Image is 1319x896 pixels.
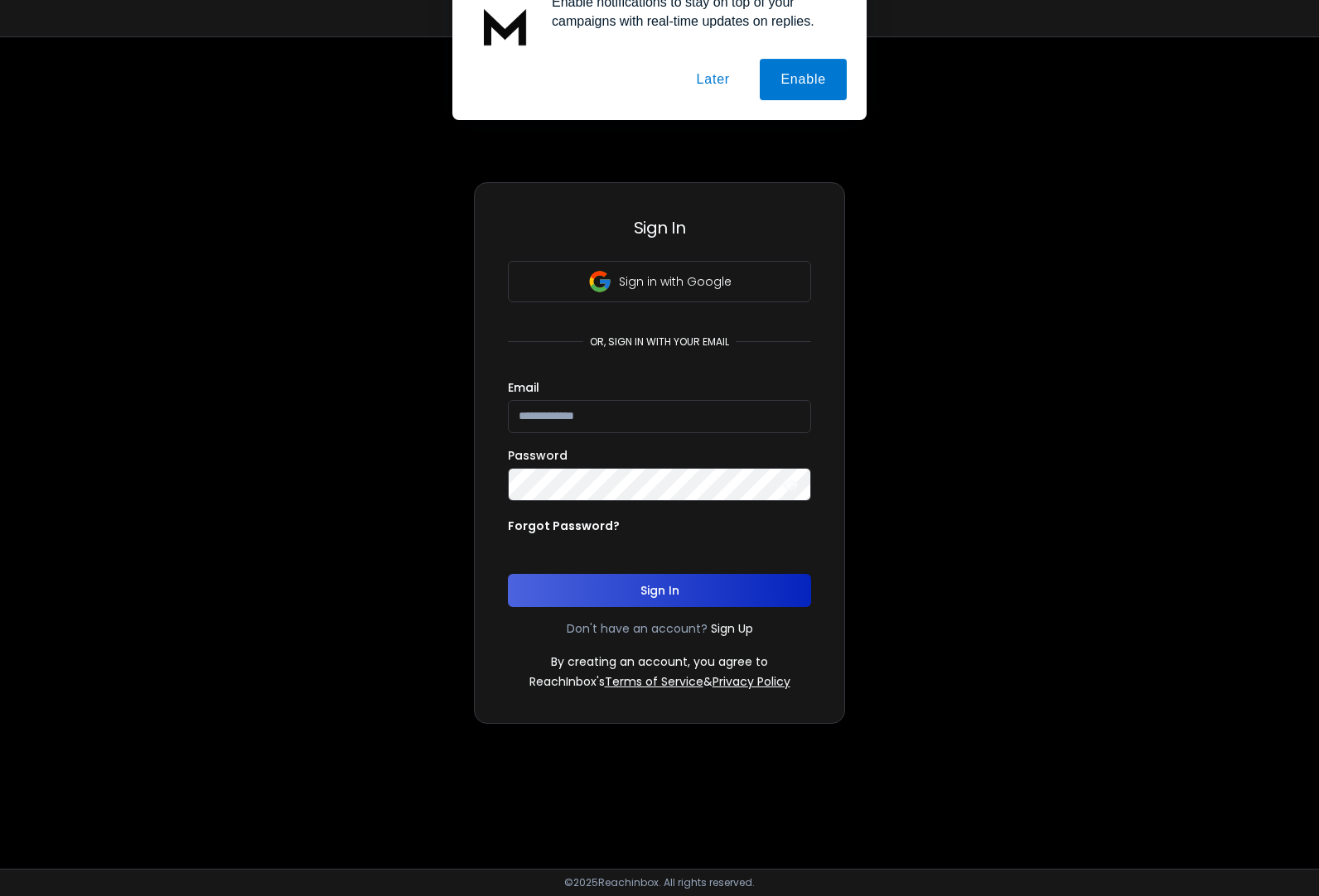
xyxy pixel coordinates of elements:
p: ReachInbox's & [529,673,790,690]
p: Don't have an account? [567,620,708,637]
h3: Sign In [508,216,811,239]
img: notification icon [472,20,539,86]
button: Enable [760,86,847,128]
label: Email [508,382,539,393]
a: Terms of Service [605,673,703,690]
div: Enable notifications to stay on top of your campaigns with real-time updates on replies. [539,20,847,58]
button: Later [675,86,750,128]
p: or, sign in with your email [583,335,736,349]
p: Forgot Password? [508,518,620,534]
p: Sign in with Google [619,273,732,290]
button: Sign In [508,574,811,607]
p: By creating an account, you agree to [551,653,768,670]
button: Sign in with Google [508,261,811,302]
a: Sign Up [711,620,753,637]
p: © 2025 Reachinbox. All rights reserved. [564,876,755,889]
label: Password [508,450,568,461]
a: Privacy Policy [713,673,790,690]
